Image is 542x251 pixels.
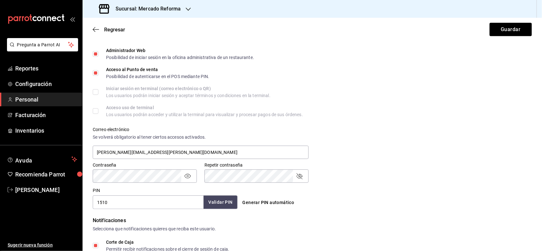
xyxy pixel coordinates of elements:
span: Ayuda [15,155,69,163]
span: Configuración [15,80,77,88]
div: Posibilidad de iniciar sesión en la oficina administrativa de un restaurante. [106,55,254,60]
button: Generar PIN automático [240,197,297,208]
span: Personal [15,95,77,104]
button: open_drawer_menu [70,17,75,22]
label: Correo electrónico [93,128,309,132]
a: Pregunta a Parrot AI [4,46,78,53]
div: Los usuarios podrán iniciar sesión y aceptar términos y condiciones en la terminal. [106,93,271,98]
div: Los usuarios podrán acceder y utilizar la terminal para visualizar y procesar pagos de sus órdenes. [106,112,303,117]
div: Notificaciones [93,217,532,224]
span: Sugerir nueva función [8,242,77,248]
span: Reportes [15,64,77,73]
button: Pregunta a Parrot AI [7,38,78,51]
input: 3 a 6 dígitos [93,195,204,209]
label: Contraseña [93,163,197,168]
div: Corte de Caja [106,240,230,244]
span: Recomienda Parrot [15,170,77,179]
div: Posibilidad de autenticarse en el POS mediante PIN. [106,74,210,79]
div: Acceso al Punto de venta [106,67,210,72]
div: Acceso uso de terminal [106,105,303,110]
button: Regresar [93,27,125,33]
div: Se volverá obligatorio al tener ciertos accesos activados. [93,134,309,141]
span: Regresar [104,27,125,33]
button: Validar PIN [204,195,237,209]
div: Iniciar sesión en terminal (correo electrónico o QR) [106,86,271,91]
button: passwordField [184,172,191,180]
span: Facturación [15,111,77,119]
h3: Sucursal: Mercado Reforma [110,5,181,13]
button: Guardar [490,23,532,36]
label: Repetir contraseña [204,163,309,168]
label: PIN [93,188,100,193]
div: Selecciona que notificaciones quieres que reciba este usuario. [93,226,532,232]
span: Inventarios [15,126,77,135]
div: Administrador Web [106,48,254,53]
span: Pregunta a Parrot AI [17,42,68,48]
span: [PERSON_NAME] [15,186,77,194]
button: passwordField [296,172,303,180]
